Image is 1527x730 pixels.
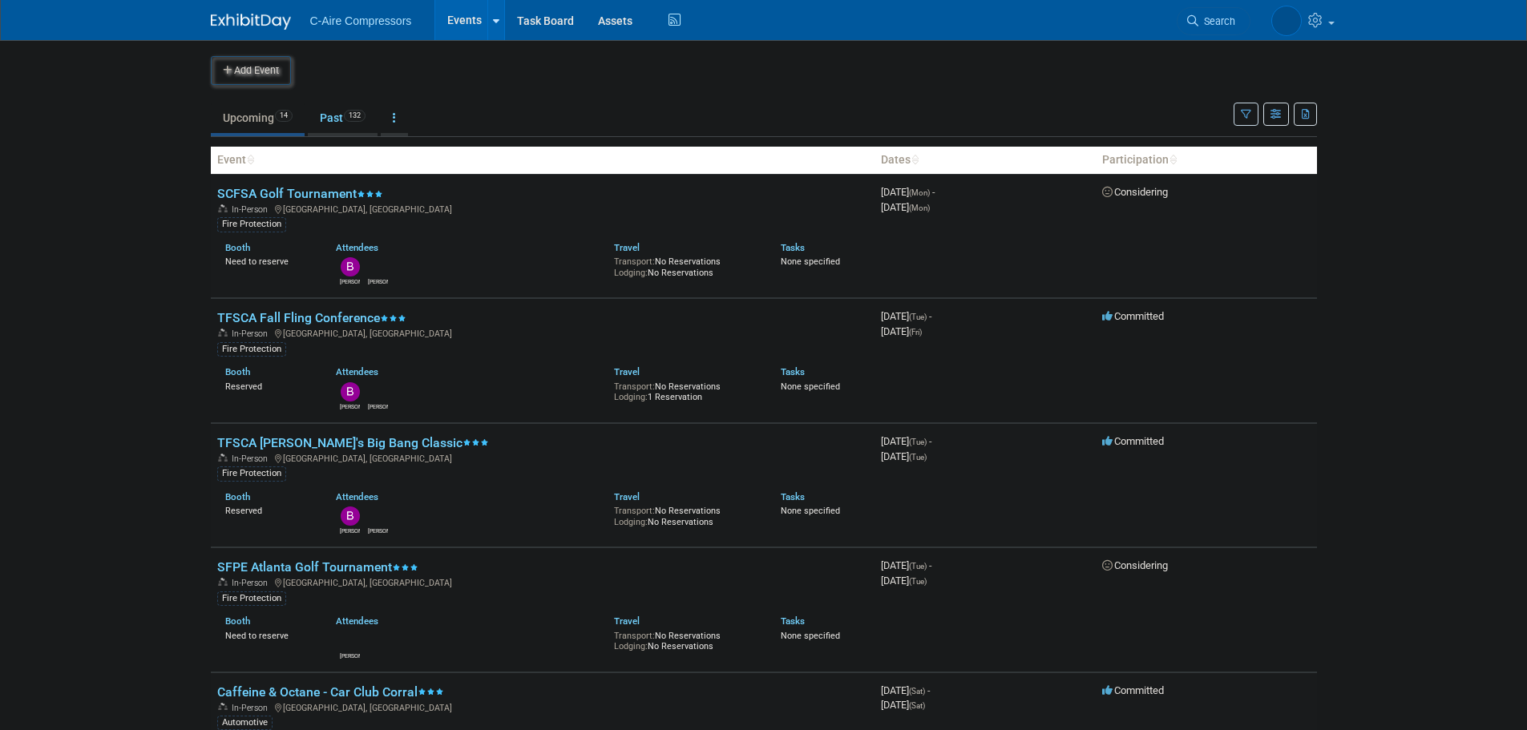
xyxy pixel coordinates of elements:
a: Tasks [781,491,805,502]
span: [DATE] [881,684,930,696]
span: [DATE] [881,699,925,711]
div: No Reservations No Reservations [614,502,757,527]
div: Travis Wieser [368,276,388,286]
img: In-Person Event [218,329,228,337]
span: Committed [1102,310,1164,322]
div: Need to reserve [225,627,313,642]
img: ExhibitDay [211,14,291,30]
span: None specified [781,381,840,392]
a: Attendees [336,242,378,253]
div: No Reservations No Reservations [614,627,757,652]
span: - [929,310,931,322]
a: Travel [614,491,640,502]
a: Booth [225,491,250,502]
img: Bryan Staszak [341,257,360,276]
span: [DATE] [881,310,931,322]
span: 14 [275,110,293,122]
span: - [929,559,931,571]
a: SCFSA Golf Tournament [217,186,383,201]
span: - [929,435,931,447]
div: [GEOGRAPHIC_DATA], [GEOGRAPHIC_DATA] [217,700,868,713]
span: In-Person [232,454,273,464]
a: TFSCA Fall Fling Conference [217,310,406,325]
img: Bryan Staszak [341,382,360,401]
a: Caffeine & Octane - Car Club Corral [217,684,444,700]
div: Bryan Staszak [340,526,360,535]
div: No Reservations 1 Reservation [614,378,757,403]
span: (Tue) [909,562,927,571]
img: Travis Wieser [369,257,388,276]
div: Need to reserve [225,253,313,268]
div: Reserved [225,502,313,517]
th: Participation [1096,147,1317,174]
span: None specified [781,256,840,267]
div: Bryan Staszak [340,276,360,286]
span: (Fri) [909,328,922,337]
span: [DATE] [881,575,927,587]
span: (Sat) [909,687,925,696]
a: Attendees [336,366,378,377]
span: - [932,186,935,198]
span: Committed [1102,435,1164,447]
span: In-Person [232,204,273,215]
a: Travel [614,615,640,627]
span: Considering [1102,186,1168,198]
a: Tasks [781,242,805,253]
div: [GEOGRAPHIC_DATA], [GEOGRAPHIC_DATA] [217,202,868,215]
div: [GEOGRAPHIC_DATA], [GEOGRAPHIC_DATA] [217,326,868,339]
span: [DATE] [881,186,935,198]
img: Travis Wieser [369,382,388,401]
th: Event [211,147,875,174]
span: In-Person [232,578,273,588]
a: Travel [614,242,640,253]
a: Sort by Participation Type [1169,153,1177,166]
div: Travis Wieser [340,651,360,660]
span: [DATE] [881,325,922,337]
a: Booth [225,615,250,627]
span: [DATE] [881,559,931,571]
a: Travel [614,366,640,377]
span: In-Person [232,703,273,713]
span: Transport: [614,381,655,392]
span: (Tue) [909,453,927,462]
span: 132 [344,110,366,122]
img: In-Person Event [218,578,228,586]
span: In-Person [232,329,273,339]
a: Sort by Start Date [911,153,919,166]
a: Upcoming14 [211,103,305,133]
span: None specified [781,631,840,641]
img: Travis Wieser [341,631,360,651]
a: Tasks [781,366,805,377]
div: Fire Protection [217,342,286,357]
span: Considering [1102,559,1168,571]
img: In-Person Event [218,703,228,711]
span: (Tue) [909,577,927,586]
span: Lodging: [614,641,648,651]
span: Lodging: [614,268,648,278]
a: Search [1177,7,1250,35]
span: Search [1198,15,1235,27]
span: [DATE] [881,201,930,213]
span: (Tue) [909,313,927,321]
span: Committed [1102,684,1164,696]
span: - [927,684,930,696]
span: Transport: [614,506,655,516]
div: Fire Protection [217,591,286,606]
img: Travis Wieser [1271,6,1302,36]
span: None specified [781,506,840,516]
a: Booth [225,242,250,253]
span: Lodging: [614,517,648,527]
a: SFPE Atlanta Golf Tournament [217,559,418,575]
span: (Tue) [909,438,927,446]
img: Bryan Staszak [341,506,360,526]
div: Bryan Staszak [340,401,360,411]
div: Fire Protection [217,217,286,232]
img: In-Person Event [218,204,228,212]
div: No Reservations No Reservations [614,253,757,278]
a: Attendees [336,491,378,502]
div: Travis Wieser [368,526,388,535]
span: Lodging: [614,392,648,402]
span: [DATE] [881,435,931,447]
div: Fire Protection [217,466,286,481]
div: [GEOGRAPHIC_DATA], [GEOGRAPHIC_DATA] [217,575,868,588]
